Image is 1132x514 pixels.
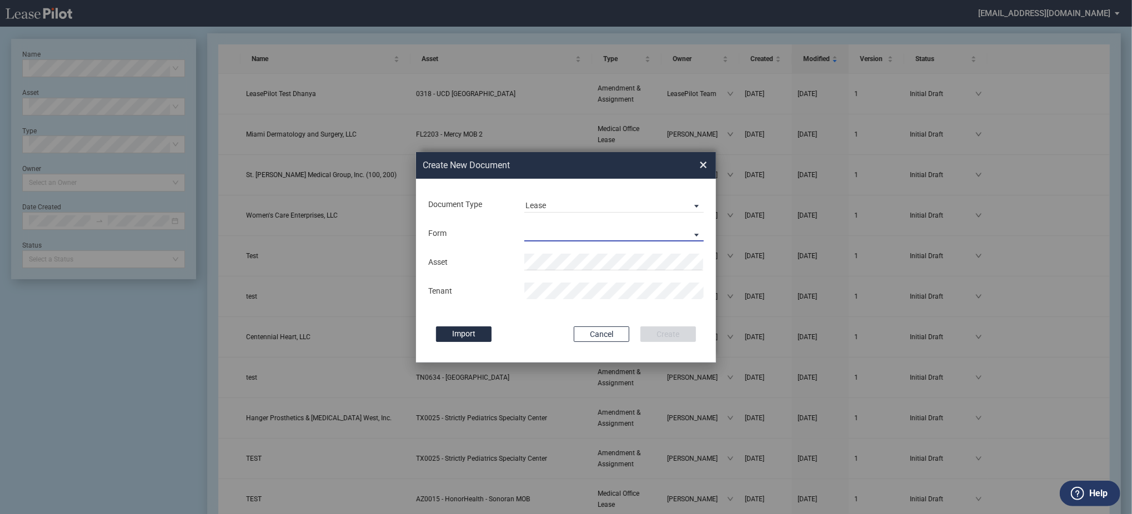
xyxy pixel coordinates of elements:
[422,228,518,239] div: Form
[416,152,716,363] md-dialog: Create New ...
[422,286,518,297] div: Tenant
[423,159,659,172] h2: Create New Document
[1089,486,1108,501] label: Help
[699,156,707,174] span: ×
[524,225,704,241] md-select: Lease Form
[422,257,518,268] div: Asset
[436,326,492,342] label: Import
[525,201,546,210] div: Lease
[640,326,696,342] button: Create
[422,199,518,210] div: Document Type
[524,196,704,213] md-select: Document Type: Lease
[574,326,629,342] button: Cancel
